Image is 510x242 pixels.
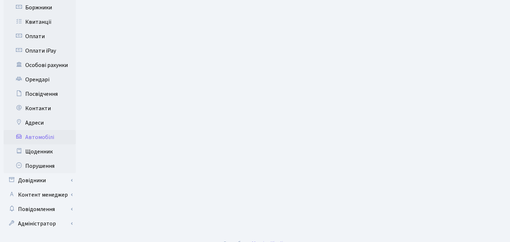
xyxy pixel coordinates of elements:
[4,130,76,144] a: Автомобілі
[4,58,76,72] a: Особові рахунки
[4,202,76,216] a: Повідомлення
[4,101,76,116] a: Контакти
[4,144,76,159] a: Щоденник
[4,72,76,87] a: Орендарі
[4,216,76,231] a: Адміністратор
[4,173,76,188] a: Довідники
[4,0,76,15] a: Боржники
[4,29,76,44] a: Оплати
[4,15,76,29] a: Квитанції
[4,44,76,58] a: Оплати iPay
[4,87,76,101] a: Посвідчення
[4,159,76,173] a: Порушення
[4,116,76,130] a: Адреси
[4,188,76,202] a: Контент менеджер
